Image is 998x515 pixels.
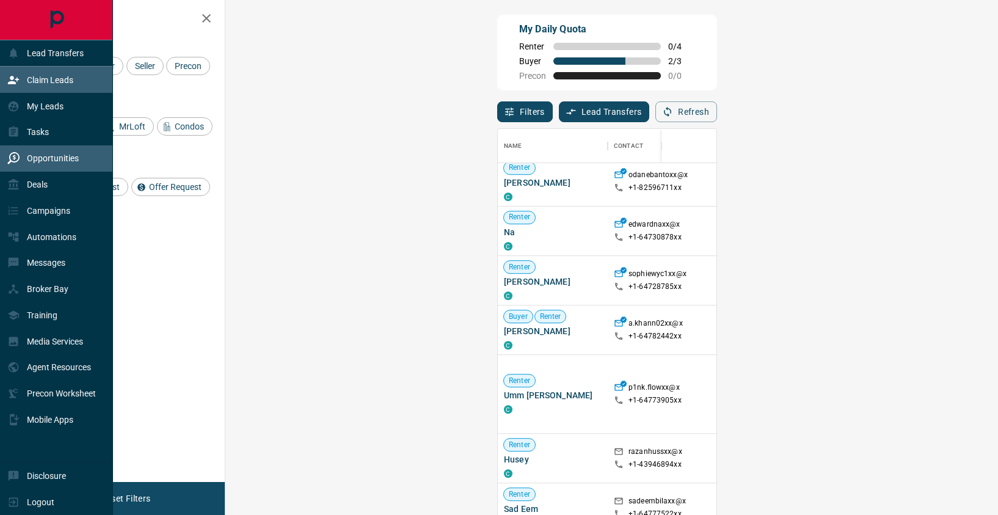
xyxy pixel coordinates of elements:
[628,395,682,406] p: +1- 64773905xx
[504,376,535,386] span: Renter
[93,488,158,509] button: Reset Filters
[504,325,602,337] span: [PERSON_NAME]
[131,178,210,196] div: Offer Request
[504,276,602,288] span: [PERSON_NAME]
[559,101,650,122] button: Lead Transfers
[668,42,695,51] span: 0 / 4
[166,57,210,75] div: Precon
[628,496,686,509] p: sadeembilaxx@x
[101,117,154,136] div: MrLoft
[628,447,682,459] p: razanhussxx@x
[504,469,512,478] div: condos.ca
[628,269,687,282] p: sophiewyc1xx@x
[519,22,695,37] p: My Daily Quota
[608,129,705,163] div: Contact
[628,282,682,292] p: +1- 64728785xx
[497,101,553,122] button: Filters
[504,389,602,401] span: Umm [PERSON_NAME]
[519,71,546,81] span: Precon
[668,56,695,66] span: 2 / 3
[504,405,512,414] div: condos.ca
[126,57,164,75] div: Seller
[145,182,206,192] span: Offer Request
[39,12,213,27] h2: Filters
[504,453,602,466] span: Husey
[535,312,566,322] span: Renter
[655,101,717,122] button: Refresh
[504,192,512,201] div: condos.ca
[628,331,682,342] p: +1- 64782442xx
[504,440,535,450] span: Renter
[519,42,546,51] span: Renter
[504,503,602,515] span: Sad Eem
[115,122,150,131] span: MrLoft
[628,459,682,470] p: +1- 43946894xx
[504,262,535,272] span: Renter
[628,183,682,193] p: +1- 82596711xx
[628,318,683,331] p: a.khann02xx@x
[628,382,680,395] p: p1nk.flowxx@x
[504,242,512,250] div: condos.ca
[519,56,546,66] span: Buyer
[504,489,535,500] span: Renter
[504,291,512,300] div: condos.ca
[504,177,602,189] span: [PERSON_NAME]
[628,219,680,232] p: edwardnaxx@x
[504,341,512,349] div: condos.ca
[628,170,688,183] p: odanebantoxx@x
[614,129,643,163] div: Contact
[668,71,695,81] span: 0 / 0
[131,61,159,71] span: Seller
[170,122,208,131] span: Condos
[504,226,602,238] span: Na
[504,312,533,322] span: Buyer
[157,117,213,136] div: Condos
[170,61,206,71] span: Precon
[498,129,608,163] div: Name
[504,213,535,223] span: Renter
[504,129,522,163] div: Name
[504,163,535,173] span: Renter
[628,232,682,243] p: +1- 64730878xx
